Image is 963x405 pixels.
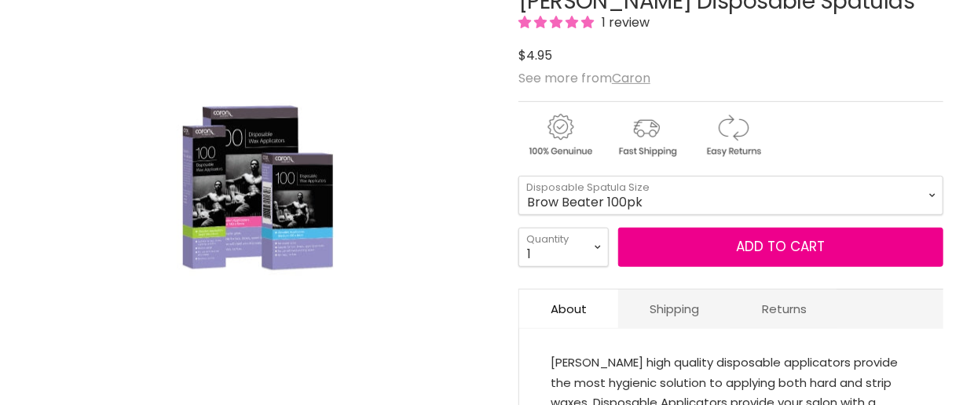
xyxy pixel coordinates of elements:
[518,228,609,267] select: Quantity
[519,290,618,328] a: About
[730,290,838,328] a: Returns
[518,69,650,87] span: See more from
[597,13,650,31] span: 1 review
[736,237,825,256] span: Add to cart
[518,111,602,159] img: genuine.gif
[618,228,943,267] button: Add to cart
[612,69,650,87] a: Caron
[518,46,552,64] span: $4.95
[605,111,688,159] img: shipping.gif
[691,111,774,159] img: returns.gif
[518,13,597,31] span: 5.00 stars
[618,290,730,328] a: Shipping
